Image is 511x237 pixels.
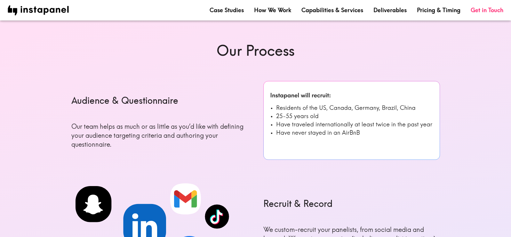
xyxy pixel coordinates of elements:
a: Capabilities & Services [301,6,363,14]
p: Our team helps as much or as little as you’d like with defining your audience targeting criteria ... [71,122,248,149]
a: Get in Touch [471,6,503,14]
h6: Recruit & Record [263,197,440,210]
a: Case Studies [210,6,244,14]
a: Pricing & Timing [417,6,460,14]
a: How We Work [254,6,291,14]
h6: Our Process [71,40,440,61]
h6: Audience & Questionnaire [71,94,248,107]
a: Deliverables [373,6,407,14]
img: Spreadsheet Export [263,81,440,160]
img: instapanel [8,5,69,15]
